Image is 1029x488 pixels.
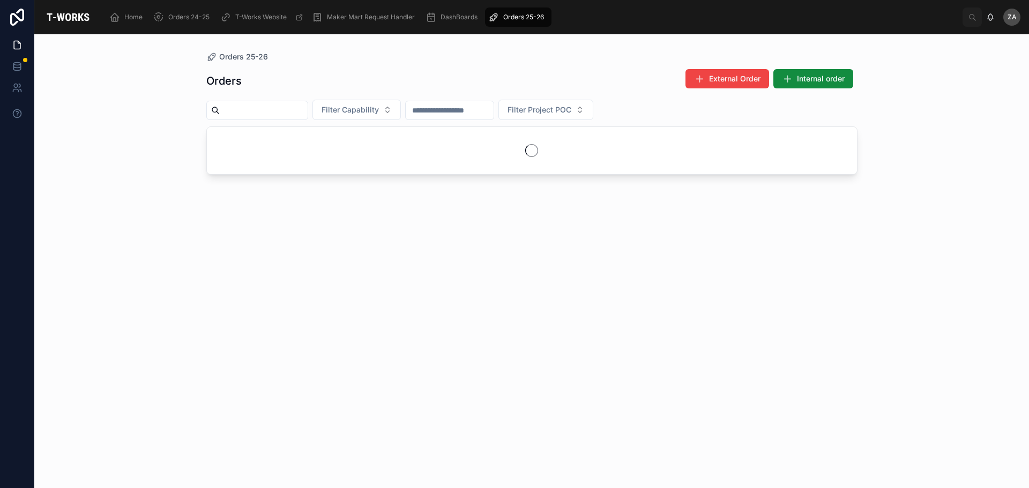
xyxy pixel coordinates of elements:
[485,7,551,27] a: Orders 25-26
[773,69,853,88] button: Internal order
[219,51,268,62] span: Orders 25-26
[312,100,401,120] button: Select Button
[685,69,769,88] button: External Order
[168,13,210,21] span: Orders 24-25
[508,104,571,115] span: Filter Project POC
[327,13,415,21] span: Maker Mart Request Handler
[322,104,379,115] span: Filter Capability
[422,7,485,27] a: DashBoards
[43,9,93,26] img: App logo
[498,100,593,120] button: Select Button
[217,7,309,27] a: T-Works Website
[503,13,544,21] span: Orders 25-26
[441,13,478,21] span: DashBoards
[102,5,963,29] div: scrollable content
[709,73,760,84] span: External Order
[206,73,242,88] h1: Orders
[106,7,150,27] a: Home
[797,73,845,84] span: Internal order
[1008,13,1017,21] span: Za
[150,7,217,27] a: Orders 24-25
[235,13,287,21] span: T-Works Website
[124,13,143,21] span: Home
[309,7,422,27] a: Maker Mart Request Handler
[206,51,268,62] a: Orders 25-26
